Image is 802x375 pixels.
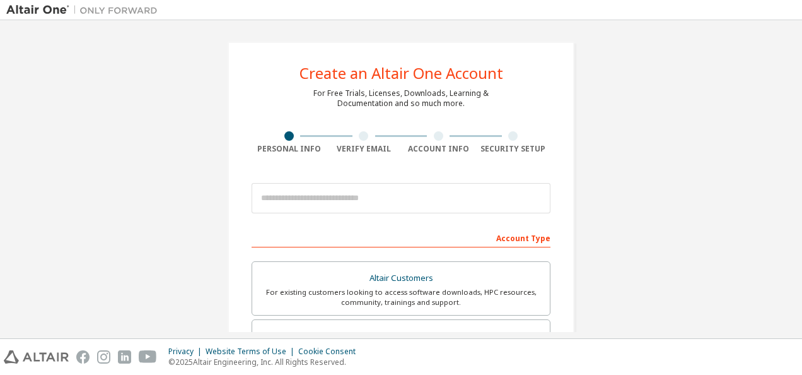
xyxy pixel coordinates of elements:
div: Cookie Consent [298,347,363,357]
div: Privacy [168,347,206,357]
div: For Free Trials, Licenses, Downloads, Learning & Documentation and so much more. [313,88,489,109]
div: Personal Info [252,144,327,154]
p: © 2025 Altair Engineering, Inc. All Rights Reserved. [168,357,363,367]
div: Verify Email [327,144,402,154]
div: Website Terms of Use [206,347,298,357]
div: Account Info [401,144,476,154]
img: altair_logo.svg [4,350,69,364]
div: Altair Customers [260,270,542,287]
div: Account Type [252,227,550,247]
div: Create an Altair One Account [299,66,503,81]
img: instagram.svg [97,350,110,364]
div: Students [260,328,542,345]
div: For existing customers looking to access software downloads, HPC resources, community, trainings ... [260,287,542,307]
img: youtube.svg [139,350,157,364]
div: Security Setup [476,144,551,154]
img: linkedin.svg [118,350,131,364]
img: facebook.svg [76,350,90,364]
img: Altair One [6,4,164,16]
